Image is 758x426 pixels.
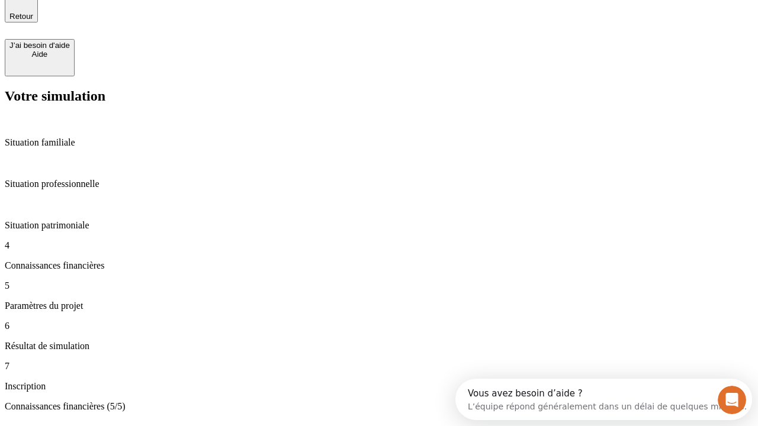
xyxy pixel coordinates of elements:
p: Inscription [5,381,753,392]
p: Situation familiale [5,137,753,148]
iframe: Intercom live chat discovery launcher [455,379,752,420]
p: Connaissances financières [5,260,753,271]
span: Retour [9,12,33,21]
p: Paramètres du projet [5,301,753,311]
p: Résultat de simulation [5,341,753,351]
div: Vous avez besoin d’aide ? [12,10,291,20]
button: J’ai besoin d'aideAide [5,39,75,76]
p: 4 [5,240,753,251]
p: Situation patrimoniale [5,220,753,231]
p: Situation professionnelle [5,179,753,189]
p: 6 [5,321,753,331]
h2: Votre simulation [5,88,753,104]
iframe: Intercom live chat [718,386,746,414]
p: Connaissances financières (5/5) [5,401,753,412]
div: L’équipe répond généralement dans un délai de quelques minutes. [12,20,291,32]
div: J’ai besoin d'aide [9,41,70,50]
div: Aide [9,50,70,59]
p: 5 [5,280,753,291]
div: Ouvrir le Messenger Intercom [5,5,326,37]
p: 7 [5,361,753,372]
